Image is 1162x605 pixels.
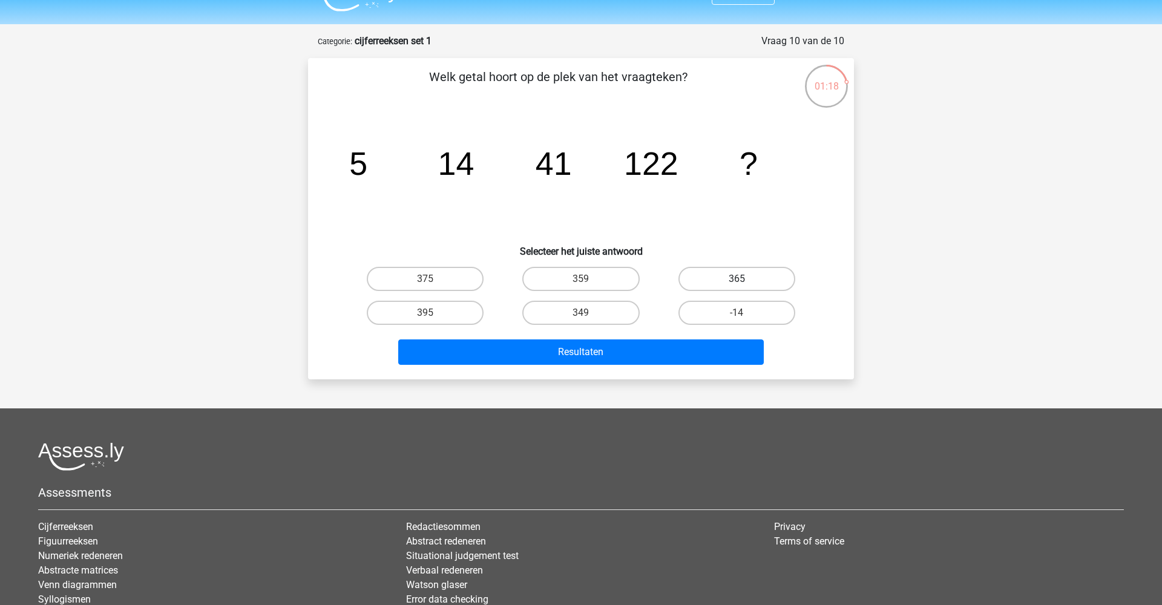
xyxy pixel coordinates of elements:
h5: Assessments [38,485,1124,500]
tspan: 14 [438,145,474,181]
div: Vraag 10 van de 10 [761,34,844,48]
a: Numeriek redeneren [38,550,123,561]
p: Welk getal hoort op de plek van het vraagteken? [327,68,789,104]
tspan: ? [740,145,758,181]
a: Situational judgement test [406,550,519,561]
label: 365 [678,267,795,291]
tspan: 122 [624,145,678,181]
a: Abstracte matrices [38,564,118,576]
a: Terms of service [774,535,844,547]
h6: Selecteer het juiste antwoord [327,236,835,257]
img: Assessly logo [38,442,124,471]
a: Syllogismen [38,594,91,605]
a: Error data checking [406,594,488,605]
a: Privacy [774,521,806,532]
a: Cijferreeksen [38,521,93,532]
a: Watson glaser [406,579,467,590]
label: -14 [678,301,795,325]
small: Categorie: [318,37,352,46]
a: Figuurreeksen [38,535,98,547]
tspan: 5 [349,145,367,181]
label: 395 [367,301,484,325]
button: Resultaten [398,339,764,365]
a: Redactiesommen [406,521,481,532]
a: Verbaal redeneren [406,564,483,576]
tspan: 41 [536,145,572,181]
strong: cijferreeksen set 1 [355,35,432,47]
label: 349 [522,301,639,325]
label: 359 [522,267,639,291]
a: Abstract redeneren [406,535,486,547]
div: 01:18 [804,64,849,94]
label: 375 [367,267,484,291]
a: Venn diagrammen [38,579,117,590]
